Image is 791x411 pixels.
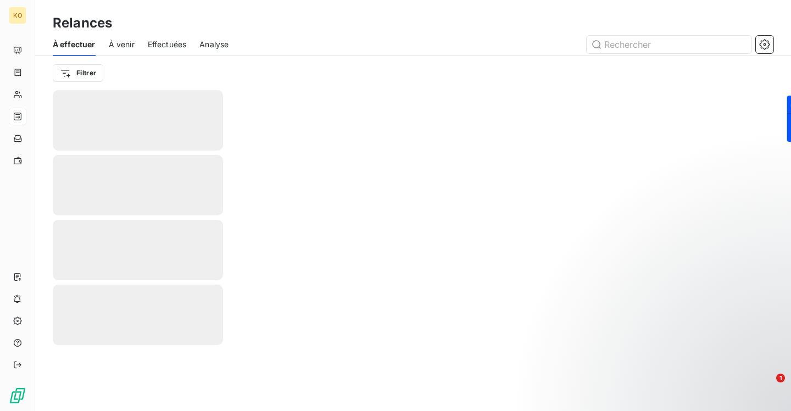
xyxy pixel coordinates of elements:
[53,39,96,50] span: À effectuer
[571,304,791,381] iframe: Intercom notifications message
[109,39,135,50] span: À venir
[9,387,26,404] img: Logo LeanPay
[9,7,26,24] div: KO
[776,374,785,382] span: 1
[199,39,229,50] span: Analyse
[754,374,780,400] iframe: Intercom live chat
[587,36,751,53] input: Rechercher
[53,64,103,82] button: Filtrer
[53,13,112,33] h3: Relances
[148,39,187,50] span: Effectuées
